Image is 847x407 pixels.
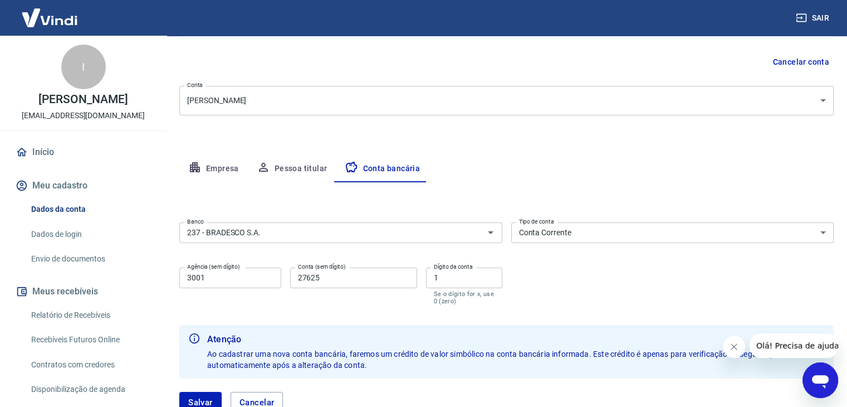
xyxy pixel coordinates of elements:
label: Tipo de conta [519,217,554,226]
b: Atenção [207,333,825,346]
span: Ao cadastrar uma nova conta bancária, faremos um crédito de valor simbólico na conta bancária inf... [207,350,820,370]
img: Vindi [13,1,86,35]
a: Disponibilização de agenda [27,378,153,401]
label: Dígito da conta [434,263,473,271]
label: Banco [187,217,204,226]
button: Meus recebíveis [13,279,153,304]
div: [PERSON_NAME] [179,86,834,115]
button: Abrir [483,225,498,240]
div: I [61,45,106,89]
iframe: Botão para abrir a janela de mensagens [802,362,838,398]
label: Conta [187,81,203,89]
span: Olá! Precisa de ajuda? [7,8,94,17]
p: [EMAIL_ADDRESS][DOMAIN_NAME] [22,110,145,122]
button: Meu cadastro [13,173,153,198]
button: Pessoa titular [248,156,336,182]
a: Relatório de Recebíveis [27,304,153,327]
a: Contratos com credores [27,353,153,376]
a: Envio de documentos [27,248,153,270]
button: Cancelar conta [768,52,834,72]
button: Sair [794,8,834,28]
p: Se o dígito for x, use 0 (zero) [434,290,495,305]
label: Conta (sem dígito) [298,263,346,271]
button: Conta bancária [336,156,429,182]
p: [PERSON_NAME] [38,94,128,105]
button: Empresa [179,156,248,182]
iframe: Fechar mensagem [723,336,745,358]
label: Agência (sem dígito) [187,263,240,271]
iframe: Mensagem da empresa [750,333,838,358]
a: Início [13,140,153,164]
a: Dados de login [27,223,153,246]
a: Recebíveis Futuros Online [27,328,153,351]
a: Dados da conta [27,198,153,221]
